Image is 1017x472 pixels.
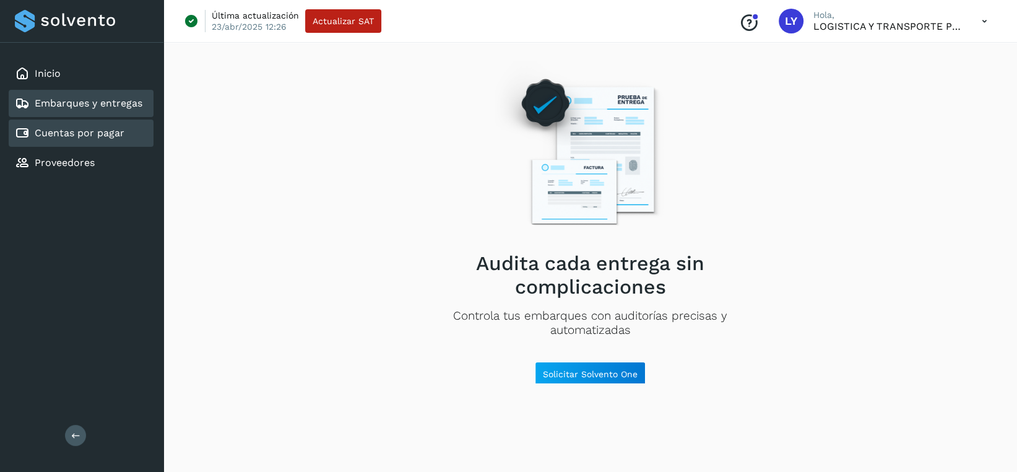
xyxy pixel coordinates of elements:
[35,68,61,79] a: Inicio
[9,60,154,87] div: Inicio
[414,309,767,338] p: Controla tus embarques con auditorías precisas y automatizadas
[414,251,767,299] h2: Audita cada entrega sin complicaciones
[9,90,154,117] div: Embarques y entregas
[212,10,299,21] p: Última actualización
[35,97,142,109] a: Embarques y entregas
[535,362,646,387] button: Solicitar Solvento One
[483,60,698,242] img: Empty state image
[9,149,154,177] div: Proveedores
[543,370,638,378] span: Solicitar Solvento One
[212,21,287,32] p: 23/abr/2025 12:26
[9,120,154,147] div: Cuentas por pagar
[813,20,962,32] p: LOGISTICA Y TRANSPORTE PORTCAR
[35,157,95,168] a: Proveedores
[305,9,381,33] button: Actualizar SAT
[313,17,374,25] span: Actualizar SAT
[35,127,124,139] a: Cuentas por pagar
[813,10,962,20] p: Hola,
